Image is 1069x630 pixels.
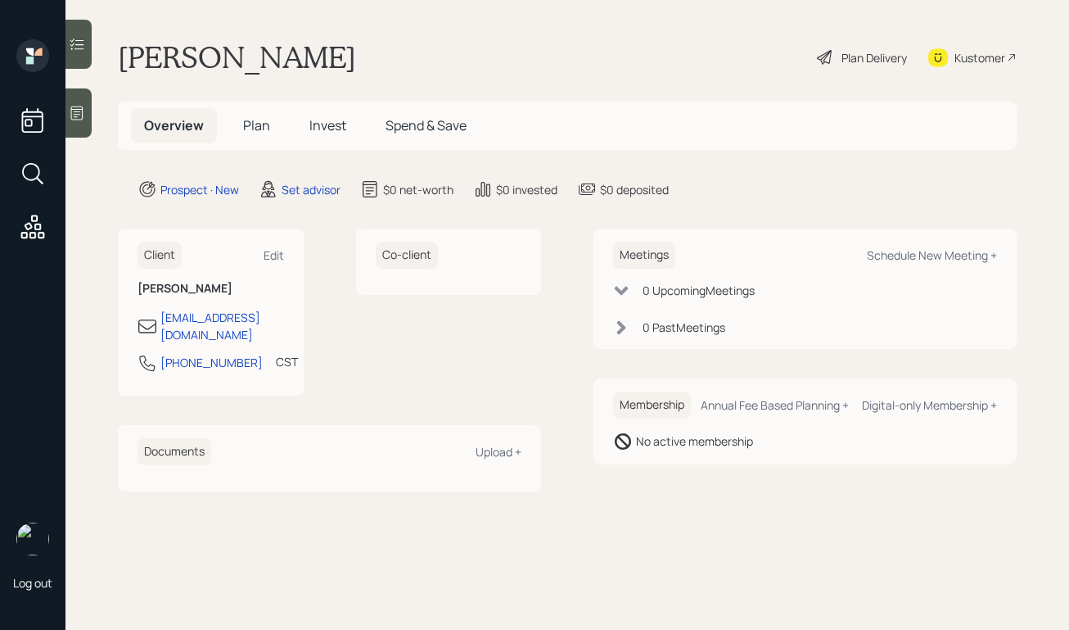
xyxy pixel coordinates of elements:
[13,575,52,591] div: Log out
[309,116,346,134] span: Invest
[243,116,270,134] span: Plan
[282,181,341,198] div: Set advisor
[386,116,467,134] span: Spend & Save
[643,319,725,336] div: 0 Past Meeting s
[138,438,211,465] h6: Documents
[144,116,204,134] span: Overview
[636,433,753,450] div: No active membership
[138,242,182,269] h6: Client
[701,397,849,413] div: Annual Fee Based Planning +
[376,242,438,269] h6: Co-client
[613,242,675,269] h6: Meetings
[841,49,907,66] div: Plan Delivery
[867,247,997,263] div: Schedule New Meeting +
[383,181,453,198] div: $0 net-worth
[264,247,284,263] div: Edit
[496,181,557,198] div: $0 invested
[954,49,1005,66] div: Kustomer
[160,354,263,371] div: [PHONE_NUMBER]
[138,282,284,296] h6: [PERSON_NAME]
[600,181,669,198] div: $0 deposited
[476,444,521,460] div: Upload +
[160,309,284,343] div: [EMAIL_ADDRESS][DOMAIN_NAME]
[118,39,356,75] h1: [PERSON_NAME]
[160,181,239,198] div: Prospect · New
[643,282,755,299] div: 0 Upcoming Meeting s
[613,392,691,419] h6: Membership
[16,523,49,555] img: robby-grisanti-headshot.png
[276,353,298,370] div: CST
[862,397,997,413] div: Digital-only Membership +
